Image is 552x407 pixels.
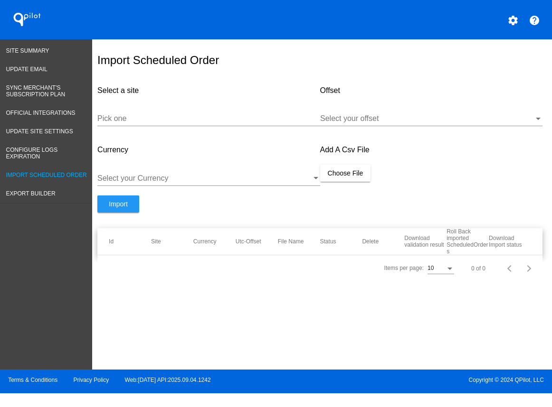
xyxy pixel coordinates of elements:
[193,238,236,245] mat-header-cell: Currency
[428,265,454,272] mat-select: Items per page:
[6,172,87,178] span: Import Scheduled Order
[97,114,320,123] input: Number
[529,15,540,26] mat-icon: help
[109,238,151,245] mat-header-cell: Id
[320,165,371,182] button: Choose File
[6,190,56,197] span: Export Builder
[507,15,519,26] mat-icon: settings
[278,238,320,245] mat-header-cell: File Name
[97,86,320,95] h4: Select a site
[284,377,544,383] span: Copyright © 2024 QPilot, LLC
[489,235,531,248] mat-header-cell: Download Import status
[6,66,48,73] span: Update Email
[520,259,539,278] button: Next page
[6,147,58,160] span: Configure logs expiration
[320,86,542,95] h4: Offset
[8,377,57,383] a: Terms & Conditions
[404,235,447,248] mat-header-cell: Download validation result
[362,238,404,245] mat-header-cell: Delete
[74,377,109,383] a: Privacy Policy
[447,228,489,255] mat-header-cell: Roll Back imported ScheduledOrders
[428,265,434,271] span: 10
[151,238,193,245] mat-header-cell: Site
[471,265,485,272] div: 0 of 0
[320,146,542,154] h4: Add A Csv File
[8,10,46,29] h1: QPilot
[6,128,73,135] span: Update Site Settings
[97,54,542,67] h1: Import Scheduled Order
[97,146,320,154] h4: Currency
[501,259,520,278] button: Previous page
[236,238,278,245] mat-header-cell: Utc-Offset
[320,238,362,245] mat-header-cell: Status
[384,265,424,271] div: Items per page:
[125,377,211,383] a: Web:[DATE] API:2025.09.04.1242
[109,200,128,208] span: Import
[6,47,49,54] span: Site Summary
[6,84,66,98] span: Sync Merchant's Subscription Plan
[6,110,76,116] span: Official Integrations
[97,195,139,213] button: Import
[328,169,363,177] span: Choose File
